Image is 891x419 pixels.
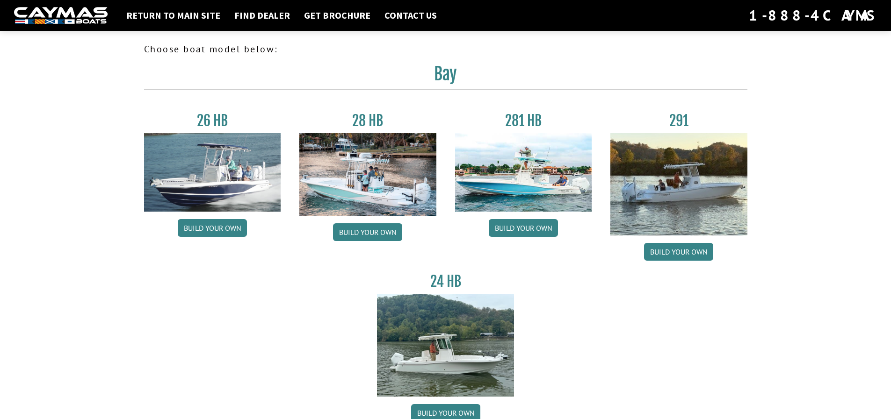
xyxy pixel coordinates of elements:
a: Build your own [178,219,247,237]
h2: Bay [144,64,747,90]
p: Choose boat model below: [144,42,747,56]
img: 28-hb-twin.jpg [455,133,592,212]
img: 291_Thumbnail.jpg [610,133,747,235]
img: white-logo-c9c8dbefe5ff5ceceb0f0178aa75bf4bb51f6bca0971e226c86eb53dfe498488.png [14,7,108,24]
a: Contact Us [380,9,442,21]
h3: 291 [610,112,747,129]
img: 26_new_photo_resized.jpg [144,133,281,212]
img: 24_HB_thumbnail.jpg [377,294,514,396]
h3: 24 HB [377,273,514,290]
a: Find Dealer [230,9,295,21]
a: Build your own [333,223,402,241]
a: Get Brochure [299,9,375,21]
h3: 28 HB [299,112,436,129]
h3: 26 HB [144,112,281,129]
a: Build your own [644,243,713,261]
img: 28_hb_thumbnail_for_caymas_connect.jpg [299,133,436,216]
h3: 281 HB [455,112,592,129]
a: Return to main site [122,9,225,21]
a: Build your own [489,219,558,237]
div: 1-888-4CAYMAS [749,5,877,26]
